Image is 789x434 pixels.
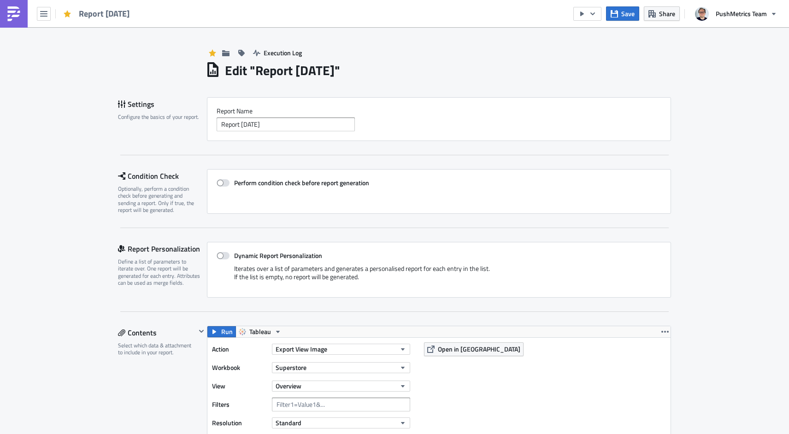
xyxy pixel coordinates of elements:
span: Run [221,326,233,337]
strong: Dynamic Report Personalization [234,251,322,260]
label: View [212,379,267,393]
button: Hide content [196,326,207,337]
button: Save [606,6,639,21]
button: Export View Image [272,344,410,355]
span: PushMetrics Team [716,9,767,18]
div: Optionally, perform a condition check before generating and sending a report. Only if true, the r... [118,185,201,214]
strong: Perform condition check before report generation [234,178,369,188]
label: Action [212,342,267,356]
label: Resolution [212,416,267,430]
span: Overview [276,381,301,391]
button: Run [207,326,236,337]
span: Superstore [276,363,306,372]
img: Avatar [694,6,710,22]
button: Standard [272,417,410,428]
button: Tableau [236,326,285,337]
label: Filters [212,398,267,411]
label: Report Nam﻿e [217,107,661,115]
span: Standard [276,418,301,428]
button: Superstore [272,362,410,373]
div: Iterates over a list of parameters and generates a personalised report for each entry in the list... [217,264,661,288]
div: Define a list of parameters to iterate over. One report will be generated for each entry. Attribu... [118,258,201,287]
div: Select which data & attachment to include in your report. [118,342,196,356]
button: Share [644,6,680,21]
span: Report [DATE] [79,8,130,19]
label: Workbook [212,361,267,375]
button: PushMetrics Team [689,4,782,24]
button: Execution Log [248,46,306,60]
span: Export View Image [276,344,327,354]
div: Condition Check [118,169,207,183]
div: Configure the basics of your report. [118,113,201,120]
span: Execution Log [264,48,302,58]
button: Open in [GEOGRAPHIC_DATA] [424,342,524,356]
img: PushMetrics [6,6,21,21]
span: Share [659,9,675,18]
span: Open in [GEOGRAPHIC_DATA] [438,344,520,354]
span: Save [621,9,635,18]
h1: Edit " Report [DATE] " [225,62,340,79]
input: Filter1=Value1&... [272,398,410,411]
button: Overview [272,381,410,392]
div: Settings [118,97,207,111]
div: Report Personalization [118,242,207,256]
div: Contents [118,326,196,340]
span: Tableau [249,326,271,337]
